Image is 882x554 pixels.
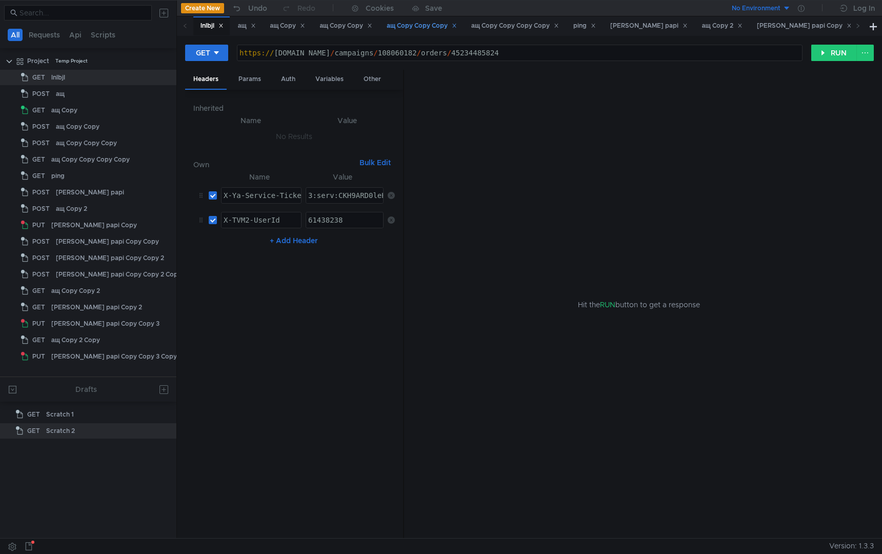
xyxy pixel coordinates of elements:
div: ащ [238,21,256,31]
button: RUN [811,45,857,61]
div: ащ Copy [270,21,306,31]
span: POST [32,185,50,200]
div: [PERSON_NAME] papi Copy [757,21,852,31]
div: No Environment [732,4,780,13]
button: Scripts [88,29,118,41]
span: GET [32,168,45,184]
span: POST [32,135,50,151]
div: ащ Copy Copy 2 [51,283,100,299]
div: Undo [248,2,267,14]
div: ащ Copy Copy [319,21,372,31]
div: Log In [853,2,875,14]
nz-embed-empty: No Results [276,132,312,141]
span: GET [32,70,45,85]
button: All [8,29,23,41]
div: ping [51,168,65,184]
div: [PERSON_NAME] papi Copy Copy 2 Copy [56,267,182,282]
div: [PERSON_NAME] papi Copy Copy [56,234,159,249]
span: GET [32,332,45,348]
div: Drafts [75,383,97,395]
div: Other [355,70,389,89]
span: GET [32,283,45,299]
div: Scratch 1 [46,407,74,422]
div: Cookies [366,2,394,14]
div: Temp Project [55,53,88,69]
div: ащ Copy 2 [702,21,743,31]
div: ping [573,21,596,31]
div: Params [230,70,269,89]
input: Search... [19,7,146,18]
button: Api [66,29,85,41]
button: + Add Header [266,234,322,247]
span: GET [27,407,40,422]
div: lnlbjl [201,21,224,31]
button: Create New [181,3,224,13]
span: POST [32,267,50,282]
div: Variables [307,70,352,89]
span: GET [32,300,45,315]
span: Version: 1.3.3 [829,539,874,553]
div: ащ [56,86,65,102]
span: POST [32,201,50,216]
button: Redo [274,1,323,16]
div: ащ Copy 2 [56,201,87,216]
span: PUT [32,349,45,364]
span: GET [32,103,45,118]
div: lnlbjl [51,70,65,85]
div: ащ Copy Copy [56,119,99,134]
th: Value [300,114,395,127]
div: Scratch 2 [46,423,75,439]
div: ащ Copy Copy Copy [387,21,457,31]
button: GET [185,45,228,61]
div: [PERSON_NAME] papi Copy Copy 3 Copy [51,349,177,364]
div: Headers [185,70,227,90]
div: [PERSON_NAME] papi [56,185,124,200]
span: POST [32,250,50,266]
h6: Own [193,159,355,171]
div: ащ Copy [51,103,77,118]
div: Auth [273,70,304,89]
div: ащ Copy Copy Copy [56,135,117,151]
span: POST [32,119,50,134]
div: Project [27,53,49,69]
th: Name [202,114,300,127]
div: ащ Copy Copy Copy Copy [471,21,559,31]
th: Value [302,171,384,183]
button: Undo [224,1,274,16]
button: Bulk Edit [355,156,395,169]
div: [PERSON_NAME] papi Copy Copy 3 [51,316,159,331]
span: PUT [32,217,45,233]
span: PUT [32,316,45,331]
h6: Inherited [193,102,395,114]
span: POST [32,234,50,249]
div: Save [425,5,442,12]
div: GET [196,47,210,58]
div: [PERSON_NAME] papi [610,21,688,31]
div: ащ Copy Copy Copy Copy [51,152,130,167]
th: Name [217,171,302,183]
span: RUN [600,300,615,309]
div: [PERSON_NAME] papi Copy 2 [51,300,142,315]
span: POST [32,86,50,102]
button: Requests [26,29,63,41]
span: Hit the button to get a response [578,299,700,310]
div: ащ Copy 2 Copy [51,332,100,348]
div: Redo [297,2,315,14]
span: GET [32,152,45,167]
span: GET [27,423,40,439]
div: [PERSON_NAME] papi Copy Copy 2 [56,250,164,266]
div: [PERSON_NAME] papi Copy [51,217,137,233]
